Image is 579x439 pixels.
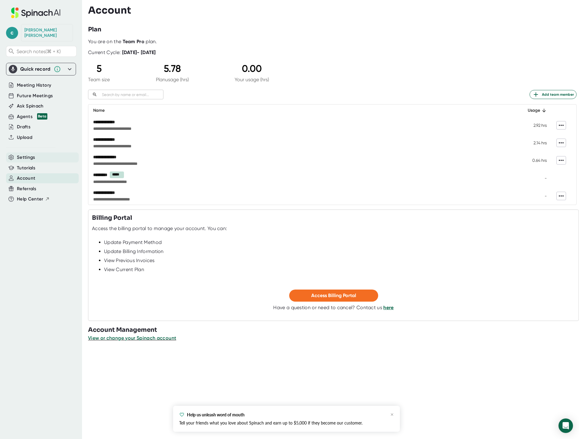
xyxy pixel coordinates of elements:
[273,305,394,311] div: Have a question or need to cancel? Contact us
[17,185,36,192] button: Referrals
[17,123,30,130] button: Drafts
[88,50,156,56] div: Current Cycle:
[156,63,189,74] div: 5.78
[156,77,189,82] div: Plan usage (hrs)
[88,335,176,342] button: View or change your Spinach account
[17,113,47,120] div: Agents
[104,267,575,273] div: View Current Plan
[530,90,577,99] button: Add team member
[92,213,132,223] h3: Billing Portal
[514,187,552,205] td: -
[9,63,73,75] div: Quick record
[104,258,575,264] div: View Previous Invoices
[558,418,573,433] div: Open Intercom Messenger
[88,325,579,335] h3: Account Management
[383,305,394,310] a: here
[88,25,101,34] h3: Plan
[104,239,575,245] div: Update Payment Method
[17,82,51,89] button: Meeting History
[519,107,547,114] div: Usage
[24,27,70,38] div: Chad Doty
[17,92,53,99] button: Future Meetings
[514,152,552,169] td: 0.64 hrs
[93,107,510,114] div: Name
[17,196,43,203] span: Help Center
[88,63,110,74] div: 5
[88,5,131,16] h3: Account
[88,39,577,45] div: You are on the plan.
[17,134,32,141] button: Upload
[235,77,269,82] div: Your usage (hrs)
[100,91,163,98] input: Search by name or email...
[20,66,51,72] div: Quick record
[514,169,552,187] td: -
[17,154,35,161] button: Settings
[123,39,144,44] b: Team Pro
[17,113,47,120] button: Agents Beta
[532,91,574,98] span: Add team member
[289,290,378,302] button: Access Billing Portal
[6,27,18,39] span: c
[122,50,156,55] b: [DATE] - [DATE]
[235,63,269,74] div: 0.00
[37,113,47,120] div: Beta
[17,196,50,203] button: Help Center
[88,77,110,82] div: Team size
[514,117,552,134] td: 2.92 hrs
[17,165,35,171] button: Tutorials
[17,175,35,182] button: Account
[92,226,227,232] div: Access the billing portal to manage your account. You can:
[88,335,176,341] span: View or change your Spinach account
[17,49,61,54] span: Search notes (⌘ + K)
[104,248,575,255] div: Update Billing Information
[311,293,356,298] span: Access Billing Portal
[514,134,552,152] td: 2.14 hrs
[17,103,44,110] button: Ask Spinach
